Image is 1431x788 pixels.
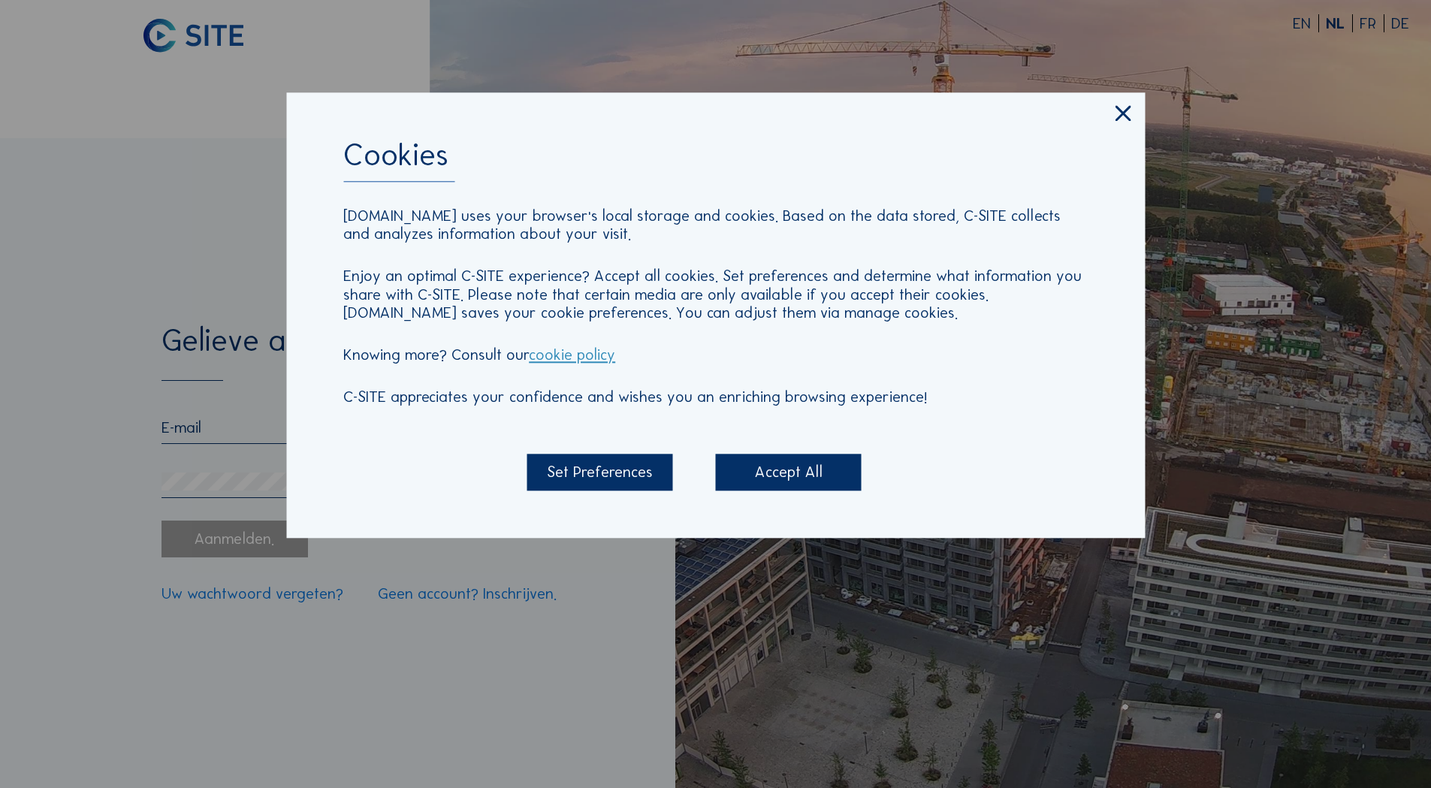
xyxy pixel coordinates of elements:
div: Accept All [716,454,862,491]
div: Set Preferences [527,454,672,491]
p: C-SITE appreciates your confidence and wishes you an enriching browsing experience! [343,388,1088,407]
p: [DOMAIN_NAME] uses your browser's local storage and cookies. Based on the data stored, C-SITE col... [343,207,1088,243]
div: Cookies [343,140,1088,183]
p: Enjoy an optimal C-SITE experience? Accept all cookies. Set preferences and determine what inform... [343,267,1088,323]
a: cookie policy [529,346,615,364]
p: Knowing more? Consult our [343,346,1088,365]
